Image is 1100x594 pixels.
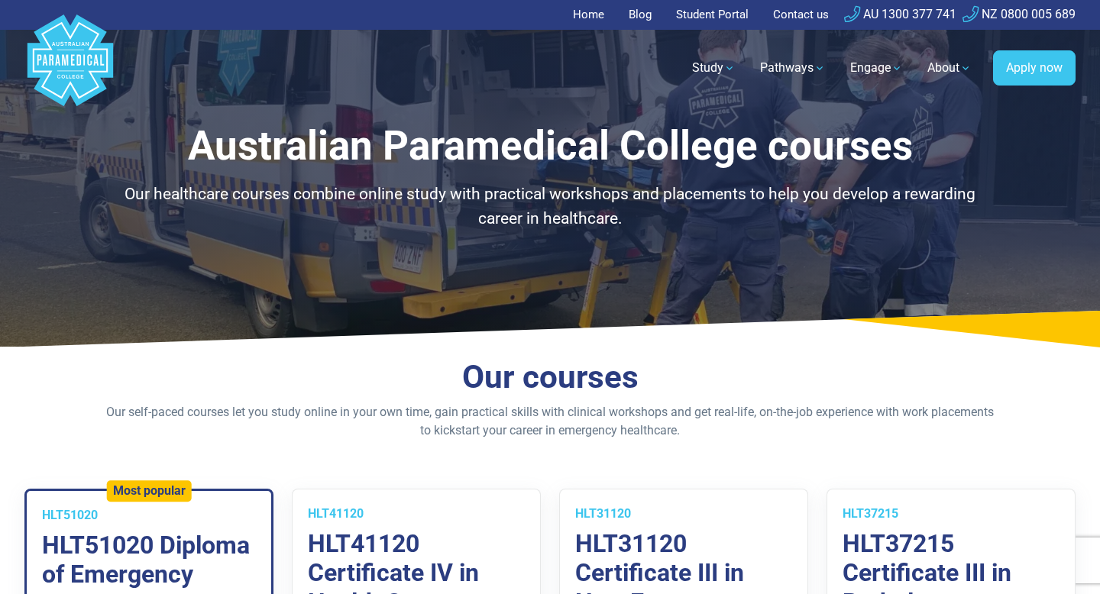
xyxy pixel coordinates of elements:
a: Apply now [993,50,1076,86]
a: Pathways [751,47,835,89]
span: HLT51020 [42,508,98,522]
a: Study [683,47,745,89]
a: Australian Paramedical College [24,30,116,107]
span: HLT37215 [843,506,898,521]
span: HLT41120 [308,506,364,521]
a: Engage [841,47,912,89]
p: Our self-paced courses let you study online in your own time, gain practical skills with clinical... [103,403,997,440]
a: AU 1300 377 741 [844,7,956,21]
a: About [918,47,981,89]
a: NZ 0800 005 689 [962,7,1076,21]
h1: Australian Paramedical College courses [103,122,997,170]
span: HLT31120 [575,506,631,521]
p: Our healthcare courses combine online study with practical workshops and placements to help you d... [103,182,997,231]
h5: Most popular [113,483,186,498]
h2: Our courses [103,358,997,397]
